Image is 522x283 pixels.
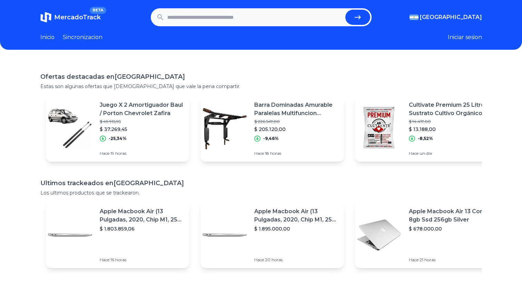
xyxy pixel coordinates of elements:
[100,151,184,156] p: Hace 19 horas
[355,104,403,153] img: Featured image
[409,119,493,124] p: $ 14.417,00
[420,13,482,21] span: [GEOGRAPHIC_DATA]
[200,104,249,153] img: Featured image
[409,126,493,133] p: $ 13.188,00
[109,136,127,141] p: -25,34%
[355,211,403,259] img: Featured image
[54,13,101,21] span: MercadoTrack
[409,101,493,117] p: Cultivate Premium 25 Litros Sustrato Cultivo Orgánico
[200,211,249,259] img: Featured image
[409,257,493,263] p: Hace 21 horas
[100,126,184,133] p: $ 37.269,45
[100,225,184,232] p: $ 1.803.859,06
[100,101,184,117] p: Juego X 2 Amortiguador Baul / Porton Chevrolet Zafira
[40,83,482,90] p: Estas son algunas ofertas que [DEMOGRAPHIC_DATA] que vale la pena compartir.
[40,12,51,23] img: MercadoTrack
[355,202,499,268] a: Featured imageApple Macbook Air 13 Core I5 8gb Ssd 256gb Silver$ 678.000,00Hace 21 horas
[409,151,493,156] p: Hace un día
[410,15,418,20] img: Argentina
[409,207,493,224] p: Apple Macbook Air 13 Core I5 8gb Ssd 256gb Silver
[410,13,482,21] button: [GEOGRAPHIC_DATA]
[46,104,94,153] img: Featured image
[100,207,184,224] p: Apple Macbook Air (13 Pulgadas, 2020, Chip M1, 256 Gb De Ssd, 8 Gb De Ram) - Plata
[200,202,344,268] a: Featured imageApple Macbook Air (13 Pulgadas, 2020, Chip M1, 256 Gb De Ssd, 8 Gb De Ram) - Plata$...
[409,225,493,232] p: $ 678.000,00
[254,119,338,124] p: $ 226.547,00
[90,7,106,14] span: BETA
[63,33,102,41] a: Sincronizacion
[254,257,338,263] p: Hace 20 horas
[418,136,433,141] p: -8,52%
[254,207,338,224] p: Apple Macbook Air (13 Pulgadas, 2020, Chip M1, 256 Gb De Ssd, 8 Gb De Ram) - Plata
[46,211,94,259] img: Featured image
[40,12,101,23] a: MercadoTrackBETA
[100,119,184,124] p: $ 49.915,95
[40,72,482,82] h1: Ofertas destacadas en [GEOGRAPHIC_DATA]
[254,101,338,117] p: Barra Dominadas Amurable Paralelas Multifuncion Musculacion
[40,178,482,188] h1: Ultimos trackeados en [GEOGRAPHIC_DATA]
[40,33,55,41] a: Inicio
[46,95,189,162] a: Featured imageJuego X 2 Amortiguador Baul / Porton Chevrolet Zafira$ 49.915,95$ 37.269,45-25,34%H...
[263,136,279,141] p: -9,46%
[100,257,184,263] p: Hace 16 horas
[254,225,338,232] p: $ 1.895.000,00
[40,189,482,196] p: Los ultimos productos que se trackearon.
[46,202,189,268] a: Featured imageApple Macbook Air (13 Pulgadas, 2020, Chip M1, 256 Gb De Ssd, 8 Gb De Ram) - Plata$...
[254,151,338,156] p: Hace 18 horas
[254,126,338,133] p: $ 205.120,00
[200,95,344,162] a: Featured imageBarra Dominadas Amurable Paralelas Multifuncion Musculacion$ 226.547,00$ 205.120,00...
[448,33,482,41] button: Iniciar sesion
[355,95,499,162] a: Featured imageCultivate Premium 25 Litros Sustrato Cultivo Orgánico$ 14.417,00$ 13.188,00-8,52%Ha...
